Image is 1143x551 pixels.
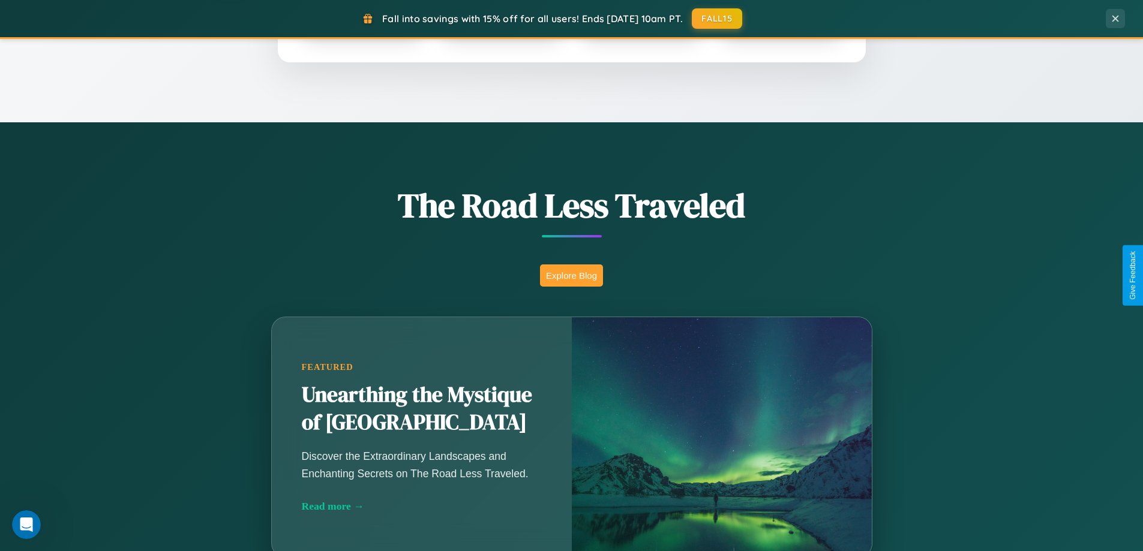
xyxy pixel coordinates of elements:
div: Give Feedback [1129,251,1137,300]
span: Fall into savings with 15% off for all users! Ends [DATE] 10am PT. [382,13,683,25]
h2: Unearthing the Mystique of [GEOGRAPHIC_DATA] [302,381,542,436]
button: Explore Blog [540,264,603,287]
iframe: Intercom live chat [12,510,41,539]
button: FALL15 [692,8,742,29]
div: Featured [302,362,542,372]
div: Read more → [302,500,542,513]
h1: The Road Less Traveled [212,182,932,228]
p: Discover the Extraordinary Landscapes and Enchanting Secrets on The Road Less Traveled. [302,448,542,481]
